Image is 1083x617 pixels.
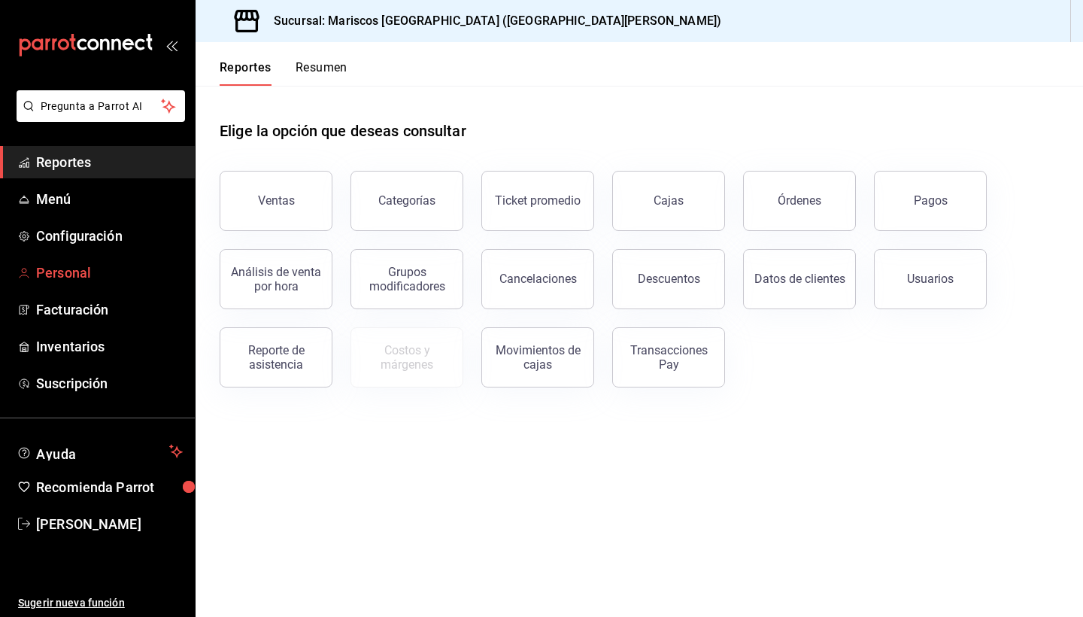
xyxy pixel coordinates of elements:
[481,327,594,388] button: Movimientos de cajas
[36,336,183,357] span: Inventarios
[41,99,162,114] span: Pregunta a Parrot AI
[36,514,183,534] span: [PERSON_NAME]
[229,265,323,293] div: Análisis de venta por hora
[638,272,700,286] div: Descuentos
[907,272,954,286] div: Usuarios
[36,373,183,394] span: Suscripción
[18,595,183,611] span: Sugerir nueva función
[378,193,435,208] div: Categorías
[36,189,183,209] span: Menú
[360,343,454,372] div: Costos y márgenes
[612,249,725,309] button: Descuentos
[258,193,295,208] div: Ventas
[612,171,725,231] button: Cajas
[481,171,594,231] button: Ticket promedio
[220,171,332,231] button: Ventas
[262,12,721,30] h3: Sucursal: Mariscos [GEOGRAPHIC_DATA] ([GEOGRAPHIC_DATA][PERSON_NAME])
[36,477,183,497] span: Recomienda Parrot
[36,299,183,320] span: Facturación
[165,39,177,51] button: open_drawer_menu
[914,193,948,208] div: Pagos
[481,249,594,309] button: Cancelaciones
[743,249,856,309] button: Datos de clientes
[229,343,323,372] div: Reporte de asistencia
[220,60,272,86] button: Reportes
[220,249,332,309] button: Análisis de venta por hora
[36,442,163,460] span: Ayuda
[499,272,577,286] div: Cancelaciones
[491,343,584,372] div: Movimientos de cajas
[350,171,463,231] button: Categorías
[874,249,987,309] button: Usuarios
[296,60,347,86] button: Resumen
[36,152,183,172] span: Reportes
[36,263,183,283] span: Personal
[220,60,347,86] div: navigation tabs
[622,343,715,372] div: Transacciones Pay
[778,193,821,208] div: Órdenes
[743,171,856,231] button: Órdenes
[612,327,725,388] button: Transacciones Pay
[220,327,332,388] button: Reporte de asistencia
[350,249,463,309] button: Grupos modificadores
[754,272,845,286] div: Datos de clientes
[350,327,463,388] button: Contrata inventarios para ver este reporte
[654,193,684,208] div: Cajas
[495,193,581,208] div: Ticket promedio
[220,120,466,142] h1: Elige la opción que deseas consultar
[11,109,185,125] a: Pregunta a Parrot AI
[36,226,183,246] span: Configuración
[360,265,454,293] div: Grupos modificadores
[17,90,185,122] button: Pregunta a Parrot AI
[874,171,987,231] button: Pagos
